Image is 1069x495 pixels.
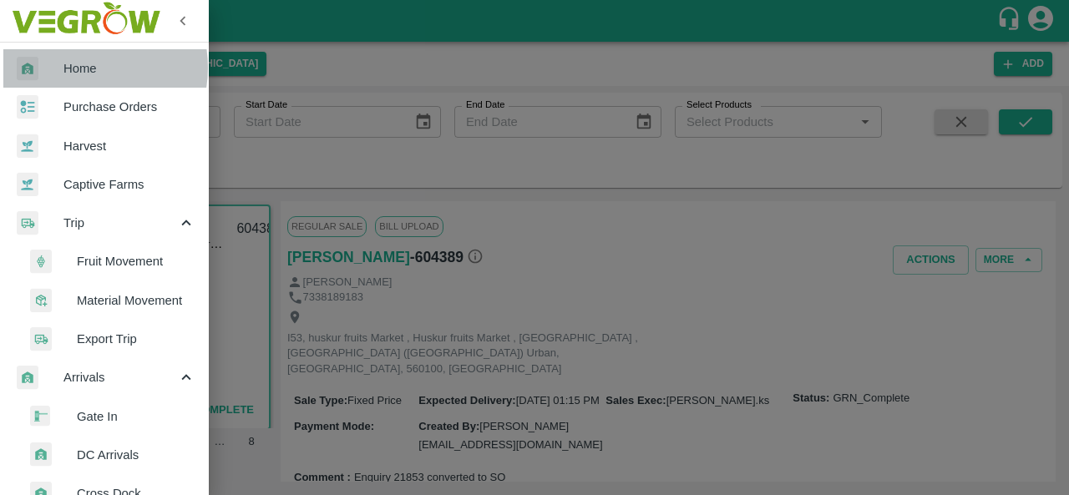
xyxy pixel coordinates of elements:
[63,214,177,232] span: Trip
[63,137,195,155] span: Harvest
[77,291,195,310] span: Material Movement
[63,175,195,194] span: Captive Farms
[77,407,195,426] span: Gate In
[13,436,209,474] a: whArrivalDC Arrivals
[77,446,195,464] span: DC Arrivals
[77,252,195,270] span: Fruit Movement
[30,288,52,313] img: material
[30,327,52,351] img: delivery
[13,281,209,320] a: materialMaterial Movement
[30,406,50,427] img: gatein
[17,366,38,390] img: whArrival
[77,330,195,348] span: Export Trip
[13,242,209,280] a: fruitFruit Movement
[13,397,209,436] a: gateinGate In
[17,172,38,197] img: harvest
[17,95,38,119] img: reciept
[17,57,38,81] img: whArrival
[63,98,195,116] span: Purchase Orders
[63,368,177,386] span: Arrivals
[30,442,52,467] img: whArrival
[17,134,38,159] img: harvest
[17,211,38,235] img: delivery
[13,320,209,358] a: deliveryExport Trip
[63,59,195,78] span: Home
[30,250,52,274] img: fruit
